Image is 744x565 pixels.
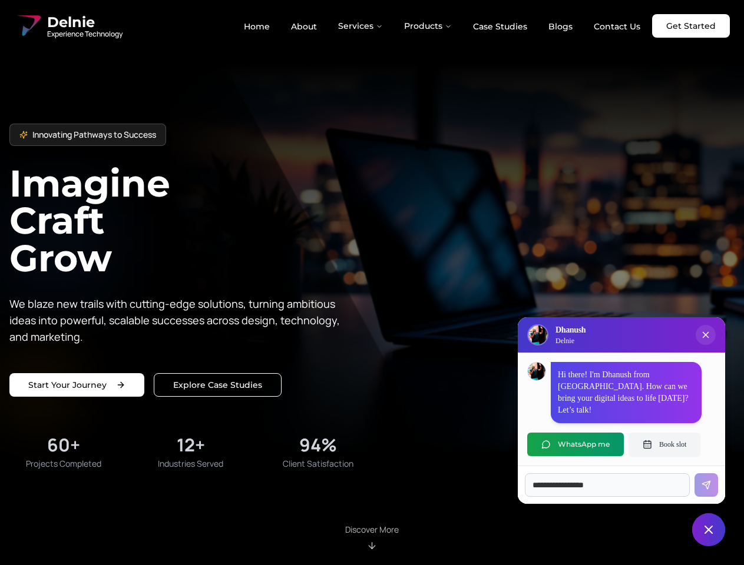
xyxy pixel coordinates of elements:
a: Delnie Logo Full [14,12,123,40]
a: Contact Us [584,16,650,36]
span: Industries Served [158,458,223,470]
a: Get Started [652,14,730,38]
button: WhatsApp me [527,433,624,456]
p: Hi there! I'm Dhanush from [GEOGRAPHIC_DATA]. How can we bring your digital ideas to life [DATE]?... [558,369,695,416]
span: Delnie [47,13,123,32]
button: Products [395,14,461,38]
button: Services [329,14,392,38]
p: We blaze new trails with cutting-edge solutions, turning ambitious ideas into powerful, scalable ... [9,295,349,345]
a: Home [234,16,279,36]
span: Client Satisfaction [283,458,353,470]
p: Delnie [555,336,586,345]
div: 12+ [177,434,205,456]
a: About [282,16,326,36]
img: Delnie Logo [14,12,42,40]
button: Book slot [629,433,700,456]
a: Explore our solutions [154,373,282,397]
a: Start your project with us [9,373,144,397]
img: Dhanush [528,363,545,380]
div: 60+ [47,434,80,456]
a: Case Studies [464,16,537,36]
span: Experience Technology [47,29,123,39]
button: Close chat popup [696,325,716,345]
span: Projects Completed [26,458,101,470]
span: Innovating Pathways to Success [32,129,156,141]
img: Delnie Logo [528,325,547,344]
a: Blogs [539,16,582,36]
div: Scroll to About section [345,524,399,551]
div: 94% [299,434,337,456]
p: Discover More [345,524,399,536]
h1: Imagine Craft Grow [9,165,372,276]
nav: Main [234,14,650,38]
h3: Dhanush [555,324,586,336]
button: Close chat [692,513,725,546]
